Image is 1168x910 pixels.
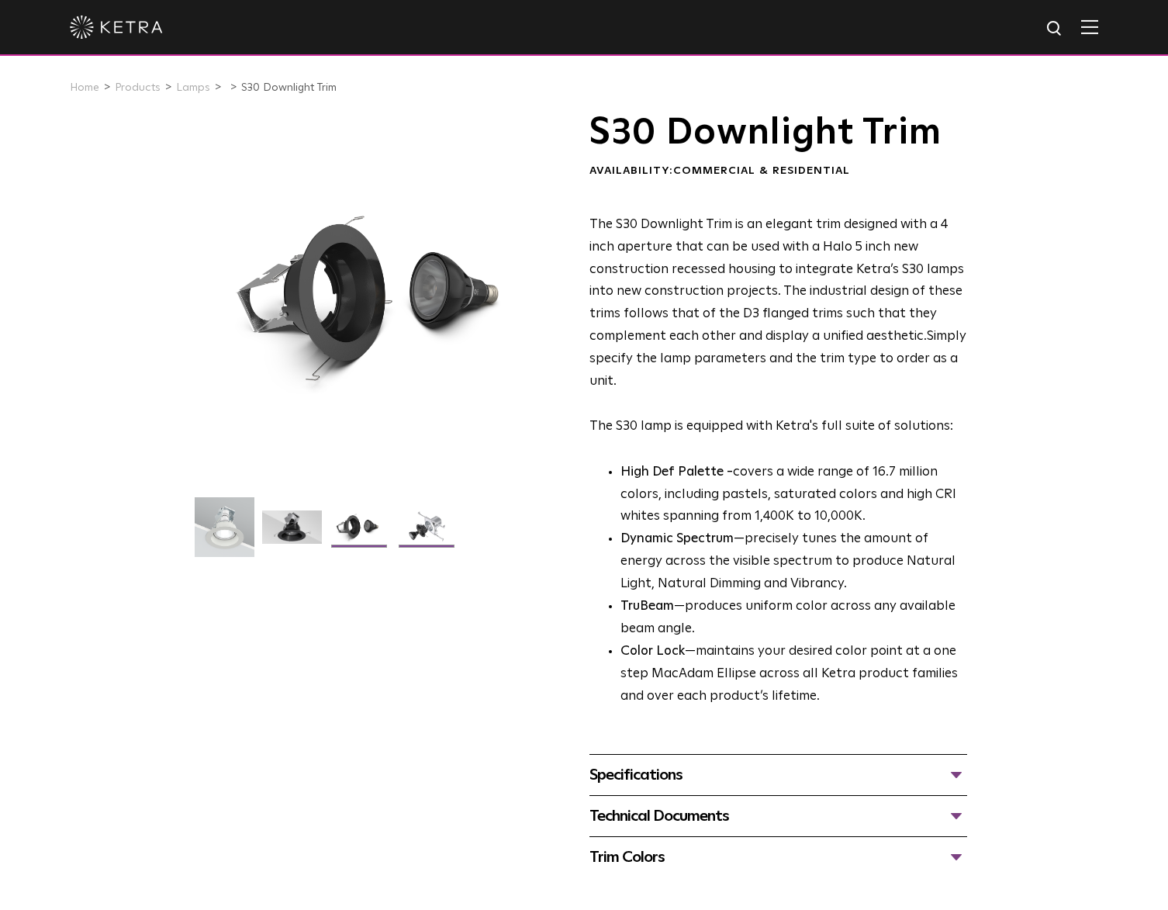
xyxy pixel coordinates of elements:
p: The S30 lamp is equipped with Ketra's full suite of solutions: [589,214,967,438]
span: Simply specify the lamp parameters and the trim type to order as a unit.​ [589,330,966,388]
a: S30 Downlight Trim [241,82,337,93]
img: Hamburger%20Nav.svg [1081,19,1098,34]
img: S30 Halo Downlight_Exploded_Black [397,510,457,555]
strong: High Def Palette - [620,465,733,479]
a: Home [70,82,99,93]
div: Specifications [589,763,967,787]
img: S30-DownlightTrim-2021-Web-Square [195,497,254,569]
a: Lamps [176,82,210,93]
li: —maintains your desired color point at a one step MacAdam Ellipse across all Ketra product famili... [620,641,967,708]
div: Technical Documents [589,804,967,829]
div: Availability: [589,164,967,179]
span: The S30 Downlight Trim is an elegant trim designed with a 4 inch aperture that can be used with a... [589,218,964,343]
strong: Dynamic Spectrum [620,532,734,545]
span: Commercial & Residential [673,165,850,176]
div: Trim Colors [589,845,967,870]
li: —precisely tunes the amount of energy across the visible spectrum to produce Natural Light, Natur... [620,528,967,596]
img: S30 Halo Downlight_Table Top_Black [330,510,389,555]
p: covers a wide range of 16.7 million colors, including pastels, saturated colors and high CRI whit... [620,462,967,529]
li: —produces uniform color across any available beam angle. [620,596,967,641]
h1: S30 Downlight Trim [589,113,967,152]
img: ketra-logo-2019-white [70,16,163,39]
img: search icon [1045,19,1065,39]
img: S30 Halo Downlight_Hero_Black_Gradient [262,510,322,555]
strong: TruBeam [620,600,674,613]
strong: Color Lock [620,645,685,658]
a: Products [115,82,161,93]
